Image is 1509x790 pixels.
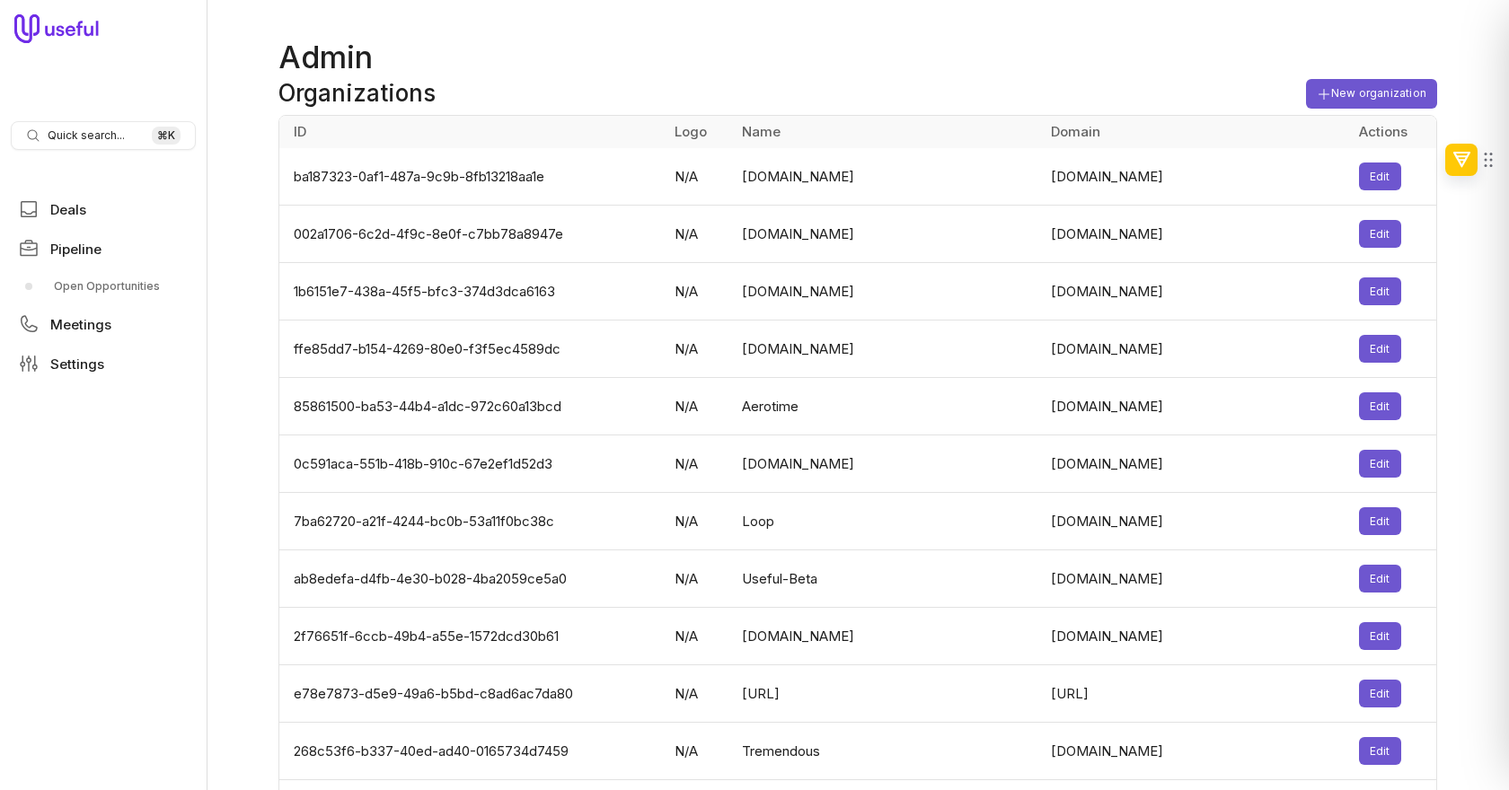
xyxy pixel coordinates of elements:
[1359,737,1401,765] button: Edit
[279,435,664,493] td: 0c591aca-551b-418b-910c-67e2ef1d52d3
[278,36,1437,79] h1: Admin
[11,193,196,225] a: Deals
[11,308,196,340] a: Meetings
[731,378,1039,435] td: Aerotime
[1040,116,1348,148] th: Domain
[664,493,731,550] td: N/A
[50,357,104,371] span: Settings
[48,128,125,143] span: Quick search...
[279,550,664,608] td: ab8edefa-d4fb-4e30-b028-4ba2059ce5a0
[1040,148,1348,206] td: [DOMAIN_NAME]
[731,263,1039,320] td: [DOMAIN_NAME]
[664,550,731,608] td: N/A
[1359,335,1401,363] button: Edit
[1306,79,1437,109] button: New organization
[1348,116,1436,148] th: Actions
[1359,507,1401,535] button: Edit
[664,263,731,320] td: N/A
[279,608,664,665] td: 2f76651f-6ccb-49b4-a55e-1572dcd30b61
[11,272,196,301] div: Pipeline submenu
[664,435,731,493] td: N/A
[1359,680,1401,707] button: Edit
[731,435,1039,493] td: [DOMAIN_NAME]
[1040,550,1348,608] td: [DOMAIN_NAME]
[664,148,731,206] td: N/A
[11,233,196,265] a: Pipeline
[1040,723,1348,780] td: [DOMAIN_NAME]
[1040,665,1348,723] td: [URL]
[279,378,664,435] td: 85861500-ba53-44b4-a1dc-972c60a13bcd
[731,206,1039,263] td: [DOMAIN_NAME]
[731,493,1039,550] td: Loop
[1359,450,1401,478] button: Edit
[279,148,664,206] td: ba187323-0af1-487a-9c9b-8fb13218aa1e
[279,723,664,780] td: 268c53f6-b337-40ed-ad40-0165734d7459
[731,116,1039,148] th: Name
[664,206,731,263] td: N/A
[279,206,664,263] td: 002a1706-6c2d-4f9c-8e0f-c7bb78a8947e
[279,320,664,378] td: ffe85dd7-b154-4269-80e0-f3f5ec4589dc
[1359,162,1401,190] button: Edit
[664,723,731,780] td: N/A
[1040,378,1348,435] td: [DOMAIN_NAME]
[664,378,731,435] td: N/A
[664,665,731,723] td: N/A
[279,263,664,320] td: 1b6151e7-438a-45f5-bfc3-374d3dca6163
[731,320,1039,378] td: [DOMAIN_NAME]
[1040,320,1348,378] td: [DOMAIN_NAME]
[279,665,664,723] td: e78e7873-d5e9-49a6-b5bd-c8ad6ac7da80
[11,347,196,380] a: Settings
[1040,493,1348,550] td: [DOMAIN_NAME]
[1359,565,1401,592] button: Edit
[279,493,664,550] td: 7ba62720-a21f-4244-bc0b-53a11f0bc38c
[152,127,181,145] kbd: ⌘ K
[11,272,196,301] a: Open Opportunities
[731,550,1039,608] td: Useful-Beta
[664,116,731,148] th: Logo
[731,665,1039,723] td: [URL]
[1040,435,1348,493] td: [DOMAIN_NAME]
[279,116,664,148] th: ID
[1040,608,1348,665] td: [DOMAIN_NAME]
[1359,277,1401,305] button: Edit
[1359,622,1401,650] button: Edit
[731,148,1039,206] td: [DOMAIN_NAME]
[278,79,436,108] h2: Organizations
[50,318,111,331] span: Meetings
[1359,392,1401,420] button: Edit
[664,320,731,378] td: N/A
[1359,220,1401,248] button: Edit
[664,608,731,665] td: N/A
[50,203,86,216] span: Deals
[50,242,101,256] span: Pipeline
[731,723,1039,780] td: Tremendous
[1040,263,1348,320] td: [DOMAIN_NAME]
[731,608,1039,665] td: [DOMAIN_NAME]
[1040,206,1348,263] td: [DOMAIN_NAME]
